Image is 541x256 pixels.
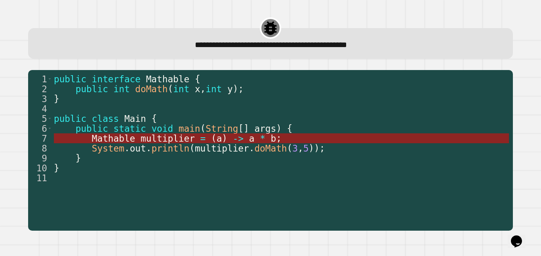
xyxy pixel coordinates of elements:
iframe: chat widget [508,224,533,248]
span: int [114,84,130,94]
span: 5 [303,143,309,154]
span: args [254,123,276,134]
span: doMath [254,143,287,154]
span: a [249,133,255,144]
span: int [173,84,189,94]
span: multiplier [141,133,195,144]
span: Mathable [92,133,135,144]
div: 9 [28,153,52,163]
div: 11 [28,173,52,183]
span: x [195,84,200,94]
span: static [114,123,146,134]
span: System [92,143,124,154]
span: Mathable [146,74,190,84]
div: 5 [28,114,52,123]
div: 2 [28,84,52,94]
span: public [54,114,86,124]
div: 1 [28,74,52,84]
div: 10 [28,163,52,173]
span: a [217,133,222,144]
span: String [206,123,238,134]
span: public [54,74,86,84]
span: interface [92,74,141,84]
span: println [151,143,189,154]
div: 4 [28,104,52,114]
span: Toggle code folding, rows 1 through 3 [48,74,52,84]
span: = [200,133,206,144]
div: 3 [28,94,52,104]
div: 8 [28,143,52,153]
span: multiplier [195,143,249,154]
span: main [179,123,200,134]
span: int [206,84,222,94]
div: 7 [28,133,52,143]
span: -> [233,133,244,144]
span: b [270,133,276,144]
span: doMath [135,84,168,94]
span: 3 [292,143,298,154]
span: class [92,114,119,124]
span: public [76,123,108,134]
span: Toggle code folding, rows 5 through 10 [48,114,52,123]
span: out [130,143,146,154]
span: public [76,84,108,94]
span: void [151,123,173,134]
div: 6 [28,123,52,133]
span: Toggle code folding, rows 6 through 9 [48,123,52,133]
span: Main [124,114,146,124]
span: y [227,84,233,94]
